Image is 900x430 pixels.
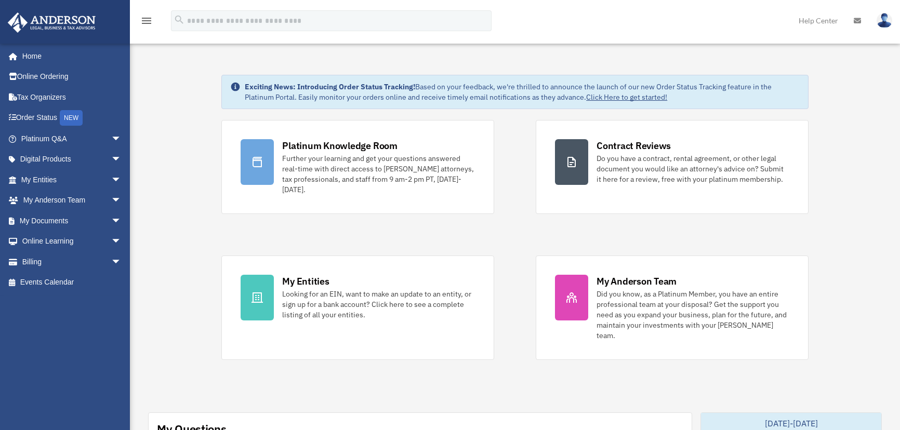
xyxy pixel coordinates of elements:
span: arrow_drop_down [111,169,132,191]
span: arrow_drop_down [111,149,132,170]
span: arrow_drop_down [111,190,132,211]
a: Billingarrow_drop_down [7,251,137,272]
span: arrow_drop_down [111,128,132,150]
a: My Entitiesarrow_drop_down [7,169,137,190]
a: Platinum Q&Aarrow_drop_down [7,128,137,149]
a: Contract Reviews Do you have a contract, rental agreement, or other legal document you would like... [536,120,809,214]
a: My Anderson Team Did you know, as a Platinum Member, you have an entire professional team at your... [536,256,809,360]
img: User Pic [877,13,892,28]
a: My Anderson Teamarrow_drop_down [7,190,137,211]
a: Online Ordering [7,66,137,87]
i: search [174,14,185,25]
a: Order StatusNEW [7,107,137,129]
div: My Entities [282,275,329,288]
img: Anderson Advisors Platinum Portal [5,12,99,33]
a: My Entities Looking for an EIN, want to make an update to an entity, or sign up for a bank accoun... [221,256,494,360]
div: Further your learning and get your questions answered real-time with direct access to [PERSON_NAM... [282,153,475,195]
div: Looking for an EIN, want to make an update to an entity, or sign up for a bank account? Click her... [282,289,475,320]
span: arrow_drop_down [111,251,132,273]
a: Online Learningarrow_drop_down [7,231,137,252]
a: Tax Organizers [7,87,137,107]
span: arrow_drop_down [111,231,132,252]
a: Click Here to get started! [586,92,667,102]
strong: Exciting News: Introducing Order Status Tracking! [245,82,415,91]
i: menu [140,15,153,27]
a: Events Calendar [7,272,137,293]
div: Based on your feedback, we're thrilled to announce the launch of our new Order Status Tracking fe... [245,82,800,102]
div: My Anderson Team [597,275,677,288]
a: menu [140,18,153,27]
a: Digital Productsarrow_drop_down [7,149,137,170]
a: Home [7,46,132,66]
div: Contract Reviews [597,139,671,152]
div: Did you know, as a Platinum Member, you have an entire professional team at your disposal? Get th... [597,289,789,341]
div: Do you have a contract, rental agreement, or other legal document you would like an attorney's ad... [597,153,789,184]
div: Platinum Knowledge Room [282,139,398,152]
span: arrow_drop_down [111,210,132,232]
div: NEW [60,110,83,126]
a: Platinum Knowledge Room Further your learning and get your questions answered real-time with dire... [221,120,494,214]
a: My Documentsarrow_drop_down [7,210,137,231]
